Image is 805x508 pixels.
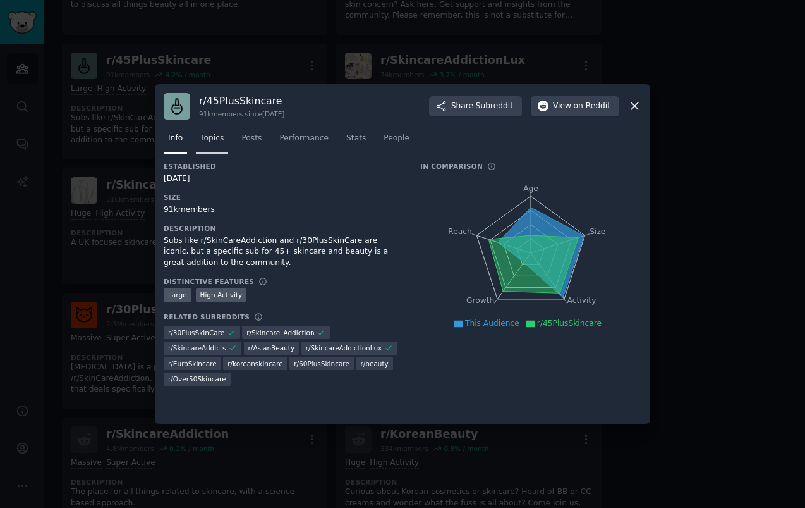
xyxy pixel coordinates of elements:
[164,204,402,216] div: 91k members
[168,328,224,337] span: r/ 30PlusSkinCare
[168,344,226,352] span: r/ SkincareAddicts
[553,101,610,112] span: View
[199,94,284,108] h3: r/ 45PlusSkincare
[429,96,522,116] button: ShareSubreddit
[164,277,254,286] h3: Distinctive Features
[164,128,187,154] a: Info
[164,235,402,269] div: Subs like r/SkinCareAddiction and r/30PlusSkinCare are iconic, but a specific sub for 45+ skincar...
[200,133,224,144] span: Topics
[384,133,409,144] span: People
[537,319,602,328] span: r/45PlusSkincare
[237,128,266,154] a: Posts
[227,359,283,368] span: r/ koreanskincare
[448,226,472,235] tspan: Reach
[164,313,250,321] h3: Related Subreddits
[164,193,402,202] h3: Size
[199,109,284,118] div: 91k members since [DATE]
[574,101,610,112] span: on Reddit
[523,184,538,193] tspan: Age
[342,128,370,154] a: Stats
[360,359,388,368] span: r/ beauty
[531,96,619,116] button: Viewon Reddit
[164,224,402,233] h3: Description
[196,128,228,154] a: Topics
[306,344,382,352] span: r/ SkincareAddictionLux
[196,288,247,302] div: High Activity
[590,226,605,235] tspan: Size
[476,101,513,112] span: Subreddit
[451,101,513,112] span: Share
[164,93,190,120] img: 45PlusSkincare
[346,133,366,144] span: Stats
[246,328,314,337] span: r/ Skincare_Addiction
[168,133,183,144] span: Info
[241,133,262,144] span: Posts
[164,288,191,302] div: Large
[168,359,217,368] span: r/ EuroSkincare
[420,162,483,171] h3: In Comparison
[164,173,402,185] div: [DATE]
[465,319,519,328] span: This Audience
[294,359,349,368] span: r/ 60PlusSkincare
[275,128,333,154] a: Performance
[164,162,402,171] h3: Established
[466,296,494,305] tspan: Growth
[567,296,596,305] tspan: Activity
[168,375,226,383] span: r/ Over50Skincare
[279,133,329,144] span: Performance
[379,128,414,154] a: People
[248,344,295,352] span: r/ AsianBeauty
